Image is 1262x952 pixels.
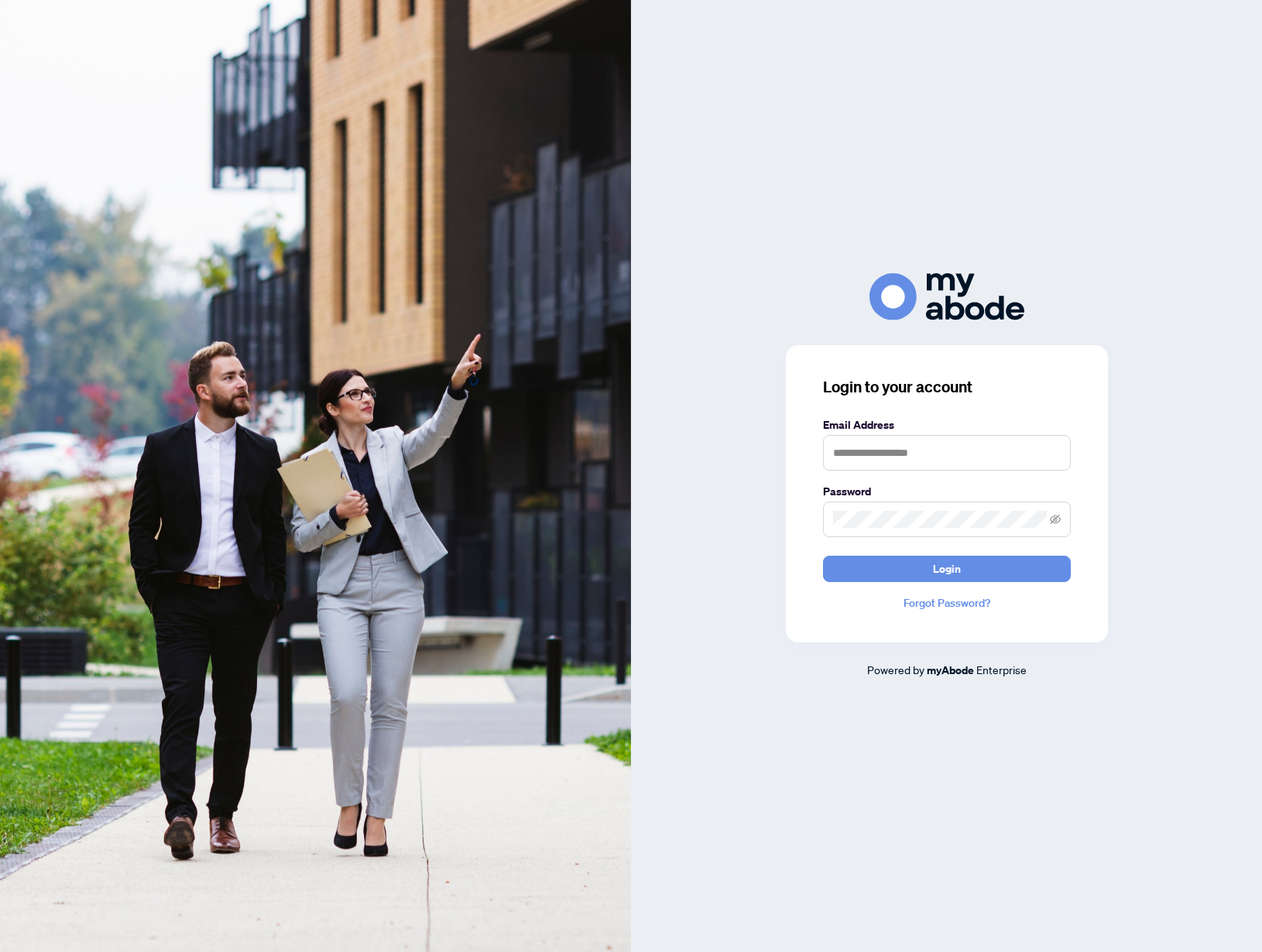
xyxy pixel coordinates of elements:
span: Login [933,556,961,581]
h3: Login to your account [823,376,1071,398]
label: Password [823,483,1071,500]
span: Enterprise [976,663,1027,676]
a: myAbode [927,662,974,679]
span: eye-invisible [1050,514,1061,525]
label: Email Address [823,416,1071,433]
img: ma-logo [869,273,1024,320]
span: Powered by [867,663,924,676]
a: Forgot Password? [823,594,1071,611]
button: Login [823,556,1071,582]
